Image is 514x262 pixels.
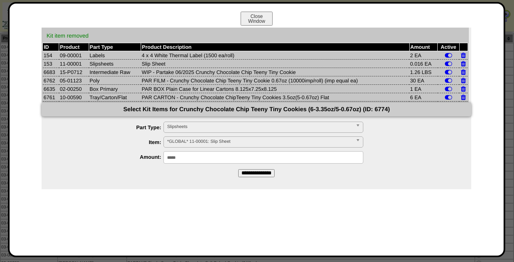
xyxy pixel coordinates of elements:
[409,43,438,51] th: Amount
[59,60,89,68] td: 11-00001
[89,43,141,51] th: Part Type
[59,93,89,102] td: 10-00590
[141,76,410,85] td: PAR FILM - Crunchy Chocolate Chip Teeny Tiny Cookie 0.67oz (10000imp/roll) (imp equal ea)
[409,51,438,60] td: 2 EA
[141,93,410,102] td: PAR CARTON - Crunchy Chocolate ChipTeeny Tiny Cookies 3.5oz(5-0.67oz) Flat
[43,51,59,60] td: 154
[59,68,89,76] td: 15-P0712
[58,154,163,160] label: Amount:
[59,85,89,93] td: 02-00250
[43,60,59,68] td: 153
[141,51,410,60] td: 4 x 4 White Thermal Label (1500 ea/roll)
[42,28,468,43] div: Kit item removed
[43,85,59,93] td: 6635
[141,43,410,51] th: Product Description
[43,43,59,51] th: ID
[409,60,438,68] td: 0.016 EA
[43,68,59,76] td: 6683
[167,137,353,146] span: *GLOBAL* 11-00001: Slip Sheet
[141,60,410,68] td: Slip Sheet
[89,60,141,68] td: Slipsheets
[43,76,59,85] td: 6762
[167,122,353,132] span: Slipsheets
[43,93,59,102] td: 6761
[59,76,89,85] td: 05-01123
[58,124,163,130] label: Part Type:
[409,76,438,85] td: 30 EA
[89,85,141,93] td: Box Primary
[141,68,410,76] td: WIP ‐ Partake 06/2025 Crunchy Chocolate Chip Teeny Tiny Cookie
[89,76,141,85] td: Poly
[58,139,163,145] label: Item:
[409,85,438,93] td: 1 EA
[241,12,273,26] button: CloseWindow
[59,43,89,51] th: Product
[438,43,459,51] th: Active
[240,18,273,24] a: CloseWindow
[89,68,141,76] td: Intermediate Raw
[59,51,89,60] td: 09-00001
[89,51,141,60] td: Labels
[409,93,438,102] td: 6 EA
[42,102,471,116] div: Select Kit Items for Crunchy Chocolate Chip Teeny Tiny Cookies (6-3.35oz/5-0.67oz) (ID: 6774)
[409,68,438,76] td: 1.26 LBS
[141,85,410,93] td: PAR BOX Plain Case for Linear Cartons 8.125x7.25x8.125
[89,93,141,102] td: Tray/Carton/Flat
